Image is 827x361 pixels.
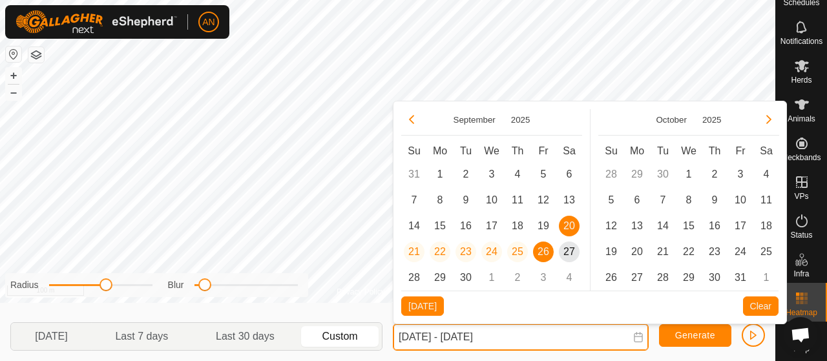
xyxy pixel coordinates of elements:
span: Generate [675,330,715,340]
td: 21 [650,239,676,265]
span: 22 [430,242,450,262]
a: Help [776,322,827,358]
td: 18 [753,213,779,239]
span: [DATE] [35,329,67,344]
span: Help [793,345,810,353]
span: 25 [756,242,777,262]
a: Privacy Policy [337,286,385,298]
td: 29 [624,161,650,187]
span: 6 [627,190,647,211]
div: Open chat [783,317,818,352]
span: 4 [507,164,528,185]
td: 20 [556,213,582,239]
button: + [6,68,21,83]
span: 12 [601,216,622,236]
td: 3 [728,161,753,187]
button: [DATE] [401,296,444,316]
td: 10 [728,187,753,213]
span: 4 [756,164,777,185]
td: 19 [598,239,624,265]
td: 26 [598,265,624,291]
td: 29 [676,265,702,291]
td: 3 [530,265,556,291]
td: 13 [556,187,582,213]
span: Th [512,145,524,156]
span: 10 [481,190,502,211]
span: 24 [481,242,502,262]
td: 11 [753,187,779,213]
td: 25 [505,239,530,265]
button: Previous Month [401,109,422,130]
span: 15 [430,216,450,236]
span: 29 [678,267,699,288]
td: 4 [556,265,582,291]
span: Su [408,145,421,156]
td: 27 [624,265,650,291]
span: Animals [788,115,815,123]
span: 30 [704,267,725,288]
span: Herds [791,76,811,84]
td: 20 [624,239,650,265]
td: 14 [401,213,427,239]
span: 2 [704,164,725,185]
label: Blur [168,278,184,292]
span: Clear [750,301,771,311]
button: Choose Year [506,112,536,127]
span: 23 [704,242,725,262]
span: 3 [730,164,751,185]
span: 26 [533,242,554,262]
td: 12 [598,213,624,239]
span: Fr [735,145,745,156]
span: 16 [455,216,476,236]
td: 1 [676,161,702,187]
td: 2 [453,161,479,187]
span: 29 [430,267,450,288]
td: 15 [676,213,702,239]
span: 14 [404,216,424,236]
td: 7 [650,187,676,213]
span: 7 [653,190,673,211]
td: 28 [401,265,427,291]
span: We [484,145,499,156]
span: 9 [704,190,725,211]
td: 15 [427,213,453,239]
button: Choose Month [448,112,501,127]
td: 21 [401,239,427,265]
span: 31 [730,267,751,288]
span: Tu [460,145,472,156]
span: 17 [481,216,502,236]
span: Tu [657,145,669,156]
td: 29 [427,265,453,291]
button: – [6,85,21,100]
td: 1 [479,265,505,291]
img: Gallagher Logo [16,10,177,34]
button: Map Layers [28,47,44,63]
td: 16 [702,213,728,239]
span: VPs [794,192,808,200]
td: 28 [650,265,676,291]
span: 23 [455,242,476,262]
span: 18 [756,216,777,236]
span: We [681,145,696,156]
span: 21 [404,242,424,262]
span: 21 [653,242,673,262]
span: 9 [455,190,476,211]
td: 13 [624,213,650,239]
label: Radius [10,278,39,292]
td: 22 [676,239,702,265]
td: 17 [728,213,753,239]
span: 3 [481,164,502,185]
td: 4 [505,161,530,187]
span: 30 [455,267,476,288]
td: 5 [598,187,624,213]
td: 11 [505,187,530,213]
span: 28 [404,267,424,288]
span: Heatmap [786,309,817,316]
td: 6 [624,187,650,213]
button: Choose Month [651,112,691,127]
span: 27 [627,267,647,288]
span: 11 [507,190,528,211]
button: Generate [659,324,731,347]
td: 2 [505,265,530,291]
span: 1 [430,164,450,185]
